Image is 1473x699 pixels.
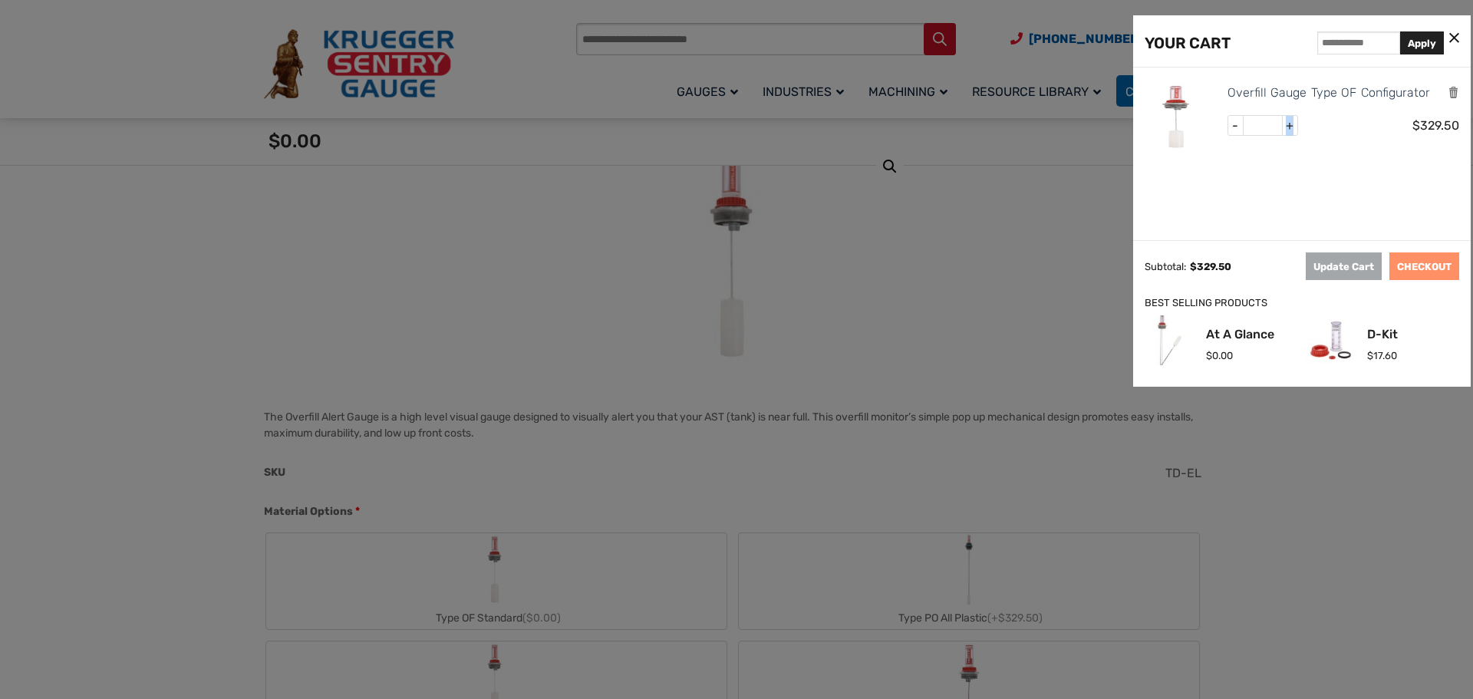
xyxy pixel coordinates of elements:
div: Subtotal: [1145,261,1186,272]
img: Overfill Gauge Type OF Configurator [1145,83,1214,152]
span: 0.00 [1206,350,1233,361]
span: $ [1412,118,1420,133]
a: Remove this item [1448,85,1459,100]
button: Apply [1400,31,1444,54]
a: D-Kit [1367,328,1398,341]
a: CHECKOUT [1389,252,1459,280]
div: BEST SELLING PRODUCTS [1145,295,1459,312]
a: Overfill Gauge Type OF Configurator [1227,83,1430,103]
span: $ [1206,350,1212,361]
button: Update Cart [1306,252,1382,280]
a: At A Glance [1206,328,1274,341]
span: 329.50 [1412,118,1459,133]
img: At A Glance [1145,315,1195,365]
div: YOUR CART [1145,31,1231,55]
span: + [1282,116,1297,136]
span: $ [1367,350,1373,361]
span: 17.60 [1367,350,1397,361]
span: 329.50 [1190,261,1231,272]
span: $ [1190,261,1197,272]
span: - [1228,116,1244,136]
img: D-Kit [1306,315,1356,365]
